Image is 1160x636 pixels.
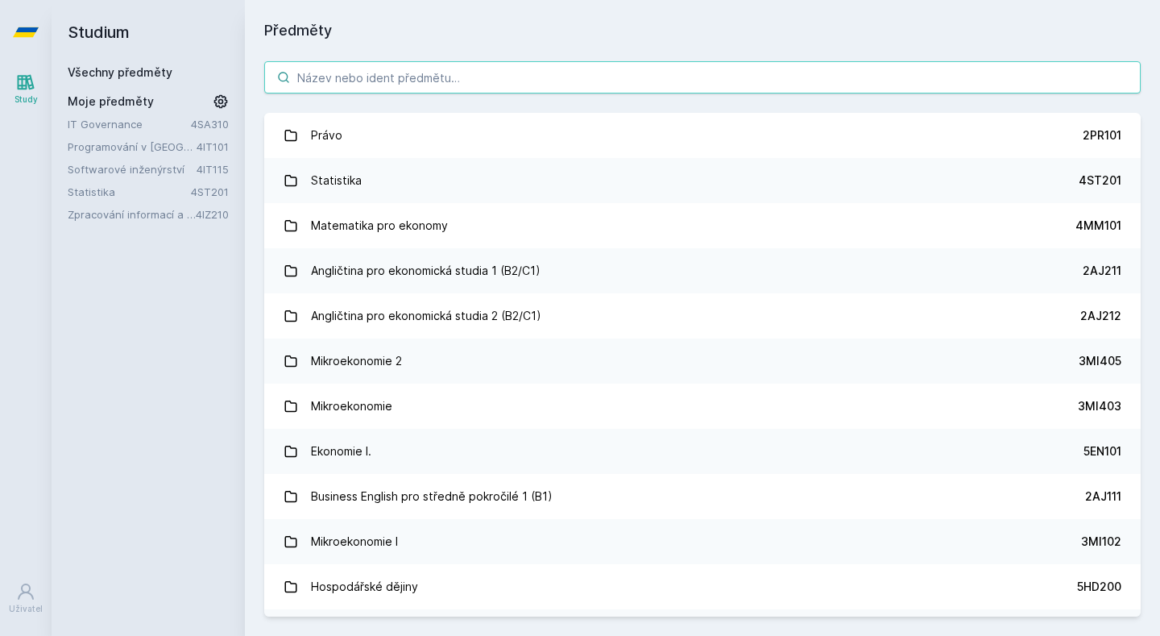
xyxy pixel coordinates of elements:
[197,163,229,176] a: 4IT115
[191,185,229,198] a: 4ST201
[311,435,371,468] div: Ekonomie I.
[196,208,229,221] a: 4IZ210
[68,65,172,79] a: Všechny předměty
[311,526,398,558] div: Mikroekonomie I
[1075,218,1121,234] div: 4MM101
[1077,579,1121,595] div: 5HD200
[1079,353,1121,369] div: 3MI405
[1078,398,1121,414] div: 3MI403
[68,94,154,110] span: Moje předměty
[311,164,362,197] div: Statistika
[311,390,392,422] div: Mikroekonomie
[264,19,1141,42] h1: Předměty
[264,564,1141,609] a: Hospodářské dějiny 5HD200
[311,300,541,332] div: Angličtina pro ekonomická studia 2 (B2/C1)
[264,429,1141,474] a: Ekonomie I. 5EN101
[3,64,48,114] a: Study
[1083,443,1121,459] div: 5EN101
[264,474,1141,519] a: Business English pro středně pokročilé 1 (B1) 2AJ111
[68,139,197,155] a: Programování v [GEOGRAPHIC_DATA]
[191,118,229,131] a: 4SA310
[311,255,541,287] div: Angličtina pro ekonomická studia 1 (B2/C1)
[311,480,553,513] div: Business English pro středně pokročilé 1 (B1)
[264,113,1141,158] a: Právo 2PR101
[3,574,48,623] a: Uživatel
[264,384,1141,429] a: Mikroekonomie 3MI403
[311,571,418,603] div: Hospodářské dějiny
[1083,127,1121,143] div: 2PR101
[311,345,402,377] div: Mikroekonomie 2
[1083,263,1121,279] div: 2AJ211
[68,206,196,222] a: Zpracování informací a znalostí
[1081,534,1121,550] div: 3MI102
[197,140,229,153] a: 4IT101
[264,519,1141,564] a: Mikroekonomie I 3MI102
[264,339,1141,384] a: Mikroekonomie 2 3MI405
[14,94,38,106] div: Study
[264,158,1141,203] a: Statistika 4ST201
[68,161,197,177] a: Softwarové inženýrství
[264,293,1141,339] a: Angličtina pro ekonomická studia 2 (B2/C1) 2AJ212
[311,119,342,152] div: Právo
[311,210,448,242] div: Matematika pro ekonomy
[264,61,1141,94] input: Název nebo ident předmětu…
[9,603,43,615] div: Uživatel
[264,248,1141,293] a: Angličtina pro ekonomická studia 1 (B2/C1) 2AJ211
[1080,308,1121,324] div: 2AJ212
[1079,173,1121,189] div: 4ST201
[68,184,191,200] a: Statistika
[264,203,1141,248] a: Matematika pro ekonomy 4MM101
[68,116,191,132] a: IT Governance
[1085,488,1121,505] div: 2AJ111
